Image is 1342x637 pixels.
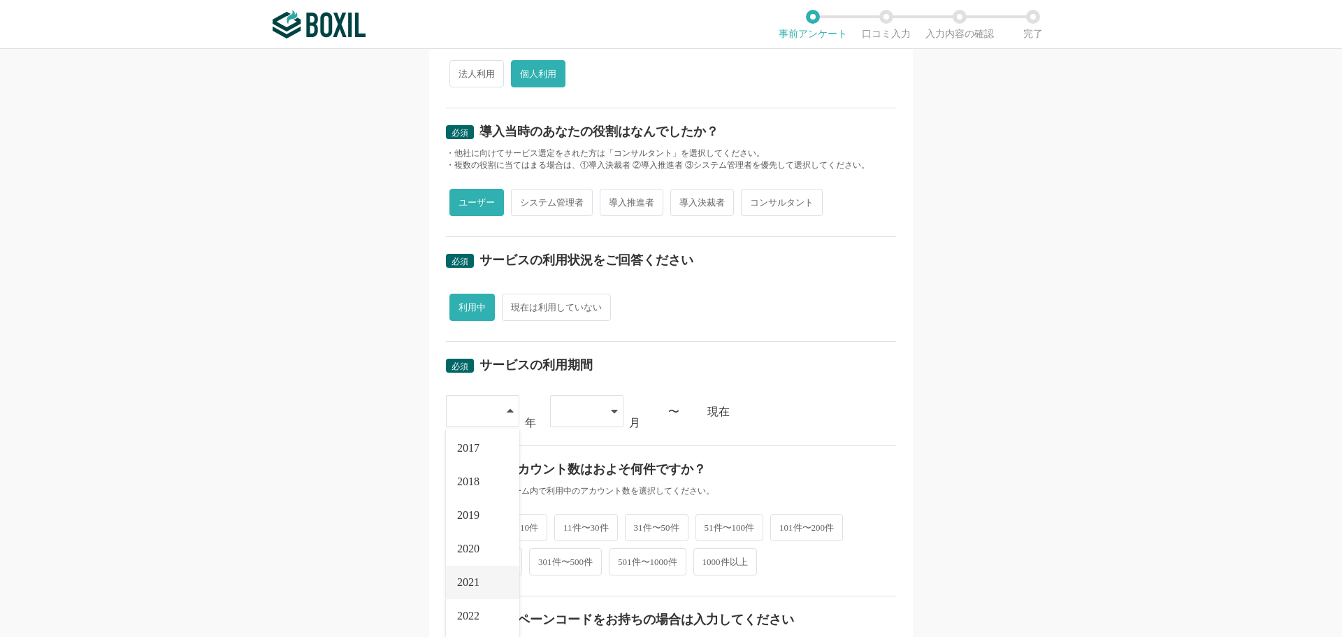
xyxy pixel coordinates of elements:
[770,514,843,541] span: 101件〜200件
[670,189,734,216] span: 導入決裁者
[600,189,663,216] span: 導入推進者
[449,189,504,216] span: ユーザー
[511,189,593,216] span: システム管理者
[457,577,479,588] span: 2021
[479,613,794,626] div: キャンペーンコードをお持ちの場合は入力してください
[449,60,504,87] span: 法人利用
[457,443,479,454] span: 2017
[479,359,593,371] div: サービスの利用期間
[609,548,686,575] span: 501件〜1000件
[457,610,479,622] span: 2022
[629,417,640,429] div: 月
[446,485,896,497] div: ・社内もしくはチーム内で利用中のアカウント数を選択してください。
[707,406,896,417] div: 現在
[452,257,468,266] span: 必須
[502,294,611,321] span: 現在は利用していない
[452,362,468,371] span: 必須
[511,60,565,87] span: 個人利用
[479,463,706,475] div: 利用アカウント数はおよそ何件ですか？
[452,128,468,138] span: 必須
[554,514,618,541] span: 11件〜30件
[446,159,896,171] div: ・複数の役割に当てはまる場合は、①導入決裁者 ②導入推進者 ③システム管理者を優先して選択してください。
[525,417,536,429] div: 年
[668,406,679,417] div: 〜
[479,125,719,138] div: 導入当時のあなたの役割はなんでしたか？
[849,10,923,39] li: 口コミ入力
[479,254,693,266] div: サービスの利用状況をご回答ください
[741,189,823,216] span: コンサルタント
[776,10,849,39] li: 事前アンケート
[273,10,366,38] img: ボクシルSaaS_ロゴ
[457,510,479,521] span: 2019
[625,514,688,541] span: 31件〜50件
[457,476,479,487] span: 2018
[693,548,757,575] span: 1000件以上
[529,548,602,575] span: 301件〜500件
[923,10,996,39] li: 入力内容の確認
[695,514,764,541] span: 51件〜100件
[446,148,896,159] div: ・他社に向けてサービス選定をされた方は「コンサルタント」を選択してください。
[457,543,479,554] span: 2020
[996,10,1069,39] li: 完了
[449,294,495,321] span: 利用中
